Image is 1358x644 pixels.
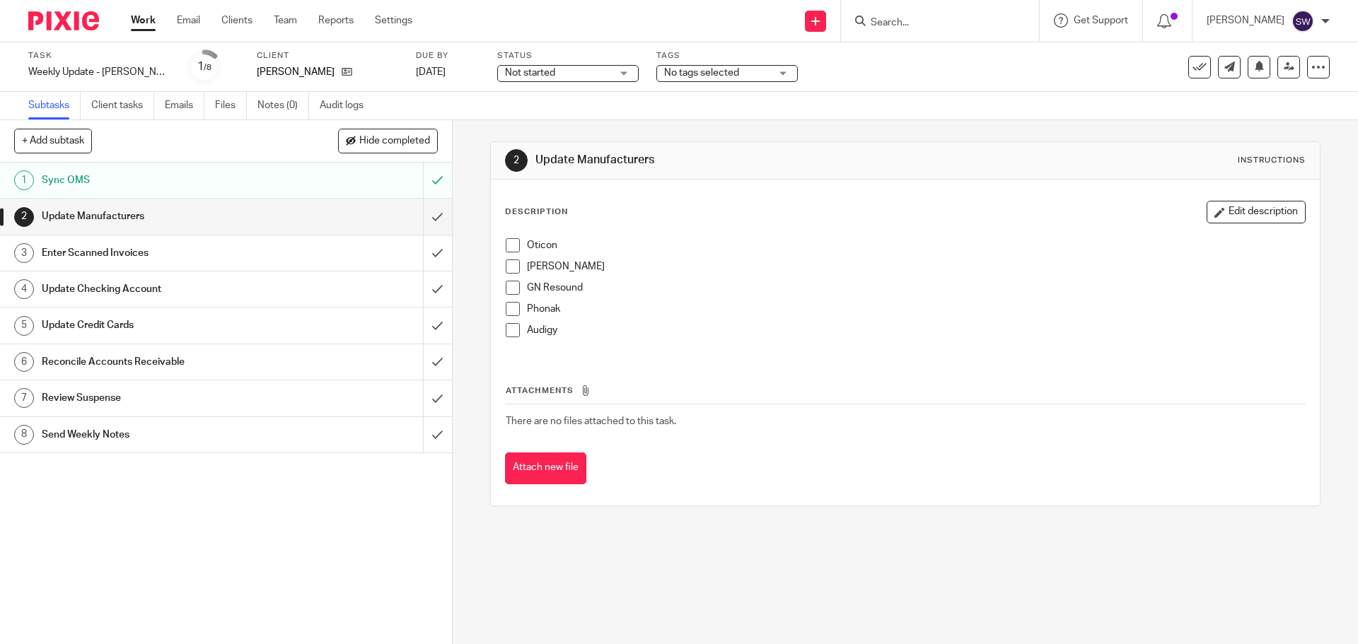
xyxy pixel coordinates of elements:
[274,13,297,28] a: Team
[535,153,936,168] h1: Update Manufacturers
[14,170,34,190] div: 1
[14,352,34,372] div: 6
[505,206,568,218] p: Description
[165,92,204,119] a: Emails
[1207,201,1306,223] button: Edit description
[505,149,528,172] div: 2
[28,92,81,119] a: Subtasks
[656,50,798,62] label: Tags
[416,67,446,77] span: [DATE]
[42,315,286,336] h1: Update Credit Cards
[527,259,1304,274] p: [PERSON_NAME]
[42,351,286,373] h1: Reconcile Accounts Receivable
[527,238,1304,252] p: Oticon
[497,50,639,62] label: Status
[28,65,170,79] div: Weekly Update - [PERSON_NAME]
[131,13,156,28] a: Work
[257,65,335,79] p: [PERSON_NAME]
[42,424,286,445] h1: Send Weekly Notes
[506,416,676,426] span: There are no files attached to this task.
[28,50,170,62] label: Task
[221,13,253,28] a: Clients
[257,92,309,119] a: Notes (0)
[527,281,1304,295] p: GN Resound
[215,92,247,119] a: Files
[14,316,34,336] div: 5
[1074,16,1128,25] span: Get Support
[42,170,286,191] h1: Sync OMS
[14,129,92,153] button: + Add subtask
[527,323,1304,337] p: Audigy
[42,242,286,264] h1: Enter Scanned Invoices
[506,387,574,394] span: Attachments
[42,206,286,227] h1: Update Manufacturers
[664,68,739,78] span: No tags selected
[14,243,34,263] div: 3
[177,13,200,28] a: Email
[505,68,555,78] span: Not started
[338,129,438,153] button: Hide completed
[42,387,286,409] h1: Review Suspense
[1238,155,1306,166] div: Instructions
[14,425,34,445] div: 8
[28,11,99,30] img: Pixie
[14,388,34,408] div: 7
[1292,10,1314,33] img: svg%3E
[14,279,34,299] div: 4
[527,302,1304,316] p: Phonak
[505,452,586,484] button: Attach new file
[416,50,480,62] label: Due by
[91,92,154,119] a: Client tasks
[14,207,34,227] div: 2
[28,65,170,79] div: Weekly Update - Gore
[359,136,430,147] span: Hide completed
[320,92,374,119] a: Audit logs
[869,17,997,30] input: Search
[204,64,211,71] small: /8
[197,59,211,75] div: 1
[42,279,286,300] h1: Update Checking Account
[1207,13,1284,28] p: [PERSON_NAME]
[375,13,412,28] a: Settings
[257,50,398,62] label: Client
[318,13,354,28] a: Reports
